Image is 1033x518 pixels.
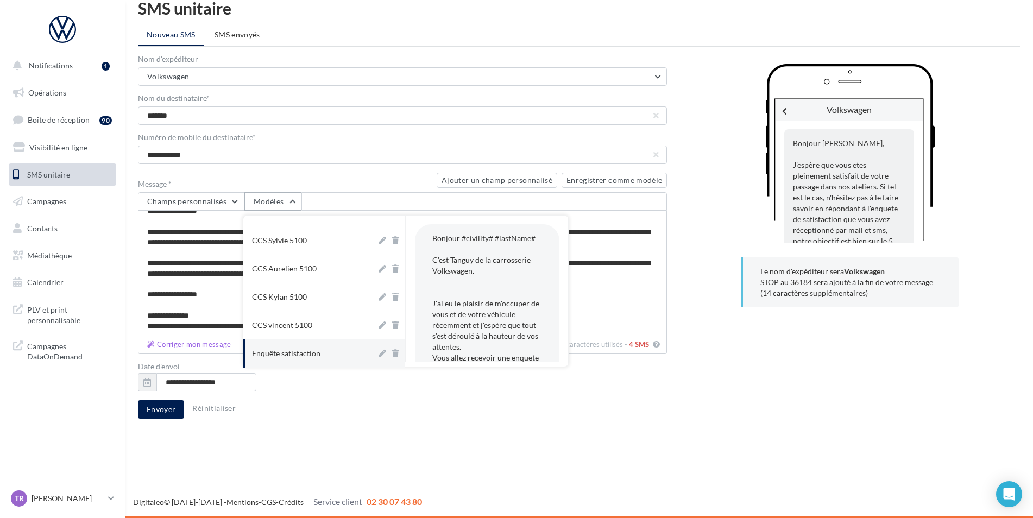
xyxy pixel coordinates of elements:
[996,481,1022,507] div: Open Intercom Messenger
[243,255,371,283] button: CCS Aurelien 5100
[215,30,260,39] span: SMS envoyés
[243,339,371,368] button: Enquête satisfaction
[28,115,90,124] span: Boîte de réception
[252,292,307,302] div: CCS Kylan 5100
[243,311,371,339] button: CCS vincent 5100
[27,339,112,362] span: Campagnes DataOnDemand
[7,217,118,240] a: Contacts
[27,169,70,179] span: SMS unitaire
[138,94,667,102] label: Nom du destinataire
[7,190,118,213] a: Campagnes
[138,363,667,370] label: Date d'envoi
[226,497,259,507] a: Mentions
[437,173,557,188] button: Ajouter un champ personnalisé
[7,298,118,330] a: PLV et print personnalisable
[138,134,667,141] label: Numéro de mobile du destinataire
[32,493,104,504] p: [PERSON_NAME]
[7,136,118,159] a: Visibilité en ligne
[279,497,304,507] a: Crédits
[102,62,110,71] div: 1
[827,104,872,115] span: Volkswagen
[188,402,240,415] button: Réinitialiser
[7,334,118,367] a: Campagnes DataOnDemand
[29,143,87,152] span: Visibilité en ligne
[844,267,885,276] b: Volkswagen
[133,497,422,507] span: © [DATE]-[DATE] - - -
[760,266,941,299] p: Le nom d'expéditeur sera STOP au 36184 sera ajouté à la fin de votre message (14 caractères suppl...
[784,129,914,440] div: Bonjour [PERSON_NAME], J'espère que vous etes pleinement satisfait de votre passage dans nos atel...
[261,497,276,507] a: CGS
[7,163,118,186] a: SMS unitaire
[27,277,64,287] span: Calendrier
[9,488,116,509] a: TR [PERSON_NAME]
[252,263,317,274] div: CCS Aurelien 5100
[252,320,312,331] div: CCS vincent 5100
[651,338,662,351] button: Corriger mon message 604 caractères utilisés - 4 SMS
[367,496,422,507] span: 02 30 07 43 80
[313,496,362,507] span: Service client
[138,400,184,419] button: Envoyer
[138,67,667,86] button: Volkswagen
[27,302,112,326] span: PLV et print personnalisable
[138,55,667,63] label: Nom d'expéditeur
[143,338,236,351] button: 604 caractères utilisés - 4 SMS
[244,192,301,211] button: Modèles
[7,271,118,294] a: Calendrier
[27,197,66,206] span: Campagnes
[15,493,24,504] span: TR
[252,348,320,359] div: Enquête satisfaction
[7,244,118,267] a: Médiathèque
[27,251,72,260] span: Médiathèque
[28,88,66,97] span: Opérations
[562,173,667,188] button: Enregistrer comme modèle
[147,72,190,81] span: Volkswagen
[138,192,244,211] button: Champs personnalisés
[243,283,371,311] button: CCS Kylan 5100
[7,81,118,104] a: Opérations
[7,108,118,131] a: Boîte de réception90
[27,224,58,233] span: Contacts
[7,54,114,77] button: Notifications 1
[552,340,627,349] span: 604 caractères utilisés -
[243,226,371,255] button: CCS Sylvie 5100
[138,180,432,188] label: Message *
[133,497,164,507] a: Digitaleo
[252,235,307,246] div: CCS Sylvie 5100
[629,340,649,349] span: 4 SMS
[99,116,112,125] div: 90
[29,61,73,70] span: Notifications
